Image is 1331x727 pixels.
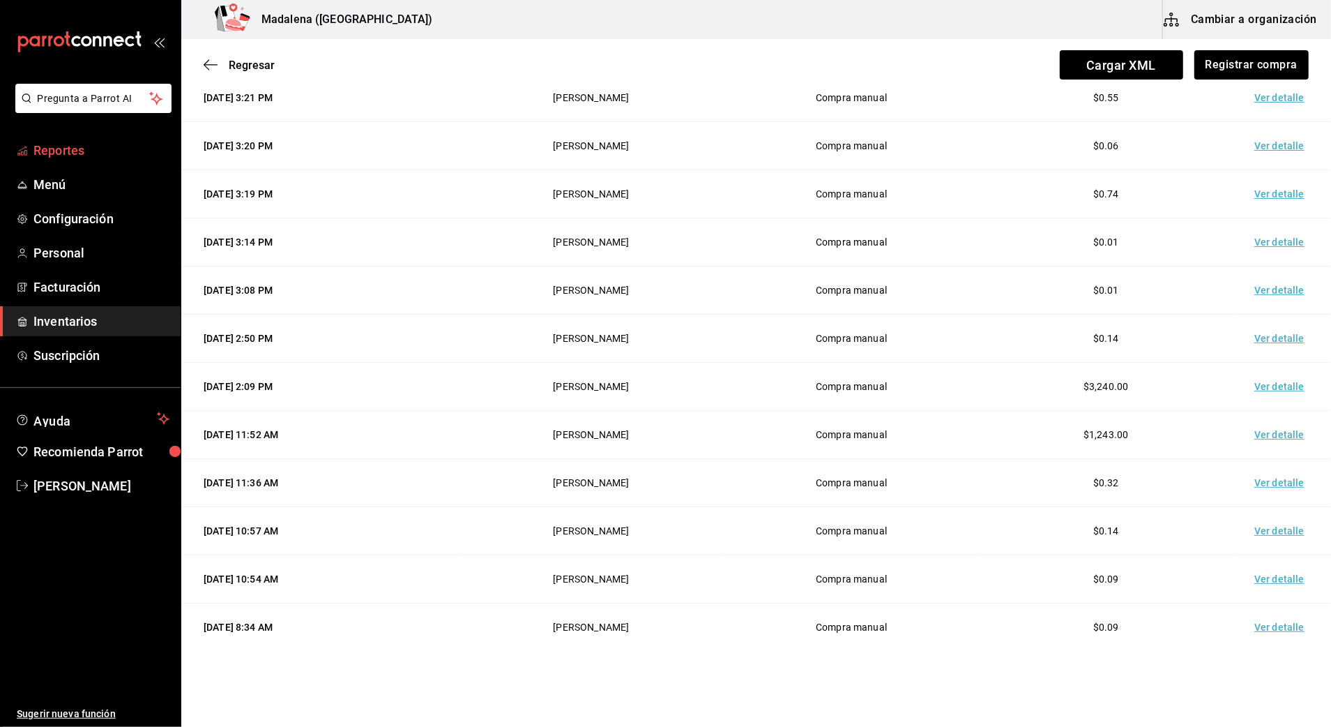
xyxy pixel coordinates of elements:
span: $3,240.00 [1083,381,1128,392]
td: Compra manual [724,218,979,267]
span: $0.55 [1093,92,1119,103]
span: Pregunta a Parrot AI [38,91,150,106]
span: Configuración [33,209,169,228]
td: Compra manual [724,411,979,459]
td: Ver detalle [1233,267,1331,315]
td: Ver detalle [1233,555,1331,604]
td: Ver detalle [1233,218,1331,267]
td: Ver detalle [1233,74,1331,122]
td: [PERSON_NAME] [458,555,724,604]
button: Registrar compra [1194,50,1309,80]
td: [PERSON_NAME] [458,363,724,411]
td: Compra manual [724,604,979,652]
td: [PERSON_NAME] [458,604,724,652]
span: Inventarios [33,312,169,331]
span: [PERSON_NAME] [33,477,169,495]
button: open_drawer_menu [153,36,165,47]
span: $0.01 [1093,285,1119,296]
span: $0.01 [1093,237,1119,248]
td: Compra manual [724,363,979,411]
td: [PERSON_NAME] [458,122,724,170]
span: $0.32 [1093,477,1119,488]
h3: Madalena ([GEOGRAPHIC_DATA]) [250,11,433,28]
td: Ver detalle [1233,459,1331,507]
span: $0.14 [1093,525,1119,537]
div: [DATE] 11:36 AM [204,476,441,490]
a: Pregunta a Parrot AI [10,101,172,116]
td: Ver detalle [1233,363,1331,411]
div: [DATE] 10:54 AM [204,572,441,586]
span: Personal [33,243,169,262]
div: [DATE] 8:34 AM [204,620,441,634]
td: [PERSON_NAME] [458,218,724,267]
button: Regresar [204,59,275,72]
td: Compra manual [724,315,979,363]
div: [DATE] 11:52 AM [204,428,441,442]
td: [PERSON_NAME] [458,411,724,459]
div: [DATE] 2:09 PM [204,380,441,394]
td: Compra manual [724,122,979,170]
td: Compra manual [724,170,979,218]
div: [DATE] 3:08 PM [204,283,441,297]
td: [PERSON_NAME] [458,267,724,315]
button: Pregunta a Parrot AI [15,84,172,113]
span: $0.09 [1093,622,1119,633]
td: Ver detalle [1233,411,1331,459]
span: $0.14 [1093,333,1119,344]
span: $0.74 [1093,188,1119,200]
span: Cargar XML [1060,50,1183,80]
div: [DATE] 10:57 AM [204,524,441,538]
td: Ver detalle [1233,170,1331,218]
div: [DATE] 3:20 PM [204,139,441,153]
td: Ver detalle [1233,122,1331,170]
td: [PERSON_NAME] [458,74,724,122]
span: Sugerir nueva función [17,707,169,721]
td: [PERSON_NAME] [458,507,724,555]
td: Ver detalle [1233,604,1331,652]
td: Compra manual [724,555,979,604]
td: Compra manual [724,507,979,555]
span: Reportes [33,141,169,160]
span: Suscripción [33,346,169,365]
span: Menú [33,175,169,194]
span: Recomienda Parrot [33,442,169,461]
div: [DATE] 2:50 PM [204,331,441,345]
span: Facturación [33,278,169,297]
td: [PERSON_NAME] [458,315,724,363]
div: [DATE] 3:14 PM [204,235,441,249]
span: Ayuda [33,410,151,427]
span: Regresar [229,59,275,72]
td: Compra manual [724,74,979,122]
span: $0.09 [1093,574,1119,585]
span: $0.06 [1093,140,1119,151]
td: Ver detalle [1233,507,1331,555]
td: Compra manual [724,459,979,507]
td: [PERSON_NAME] [458,170,724,218]
div: [DATE] 3:21 PM [204,91,441,105]
td: Ver detalle [1233,315,1331,363]
td: [PERSON_NAME] [458,459,724,507]
div: [DATE] 3:19 PM [204,187,441,201]
td: Compra manual [724,267,979,315]
span: $1,243.00 [1083,429,1128,440]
